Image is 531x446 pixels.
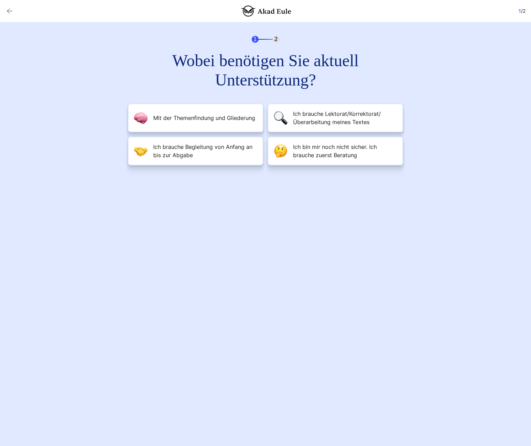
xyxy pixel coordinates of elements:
[273,36,280,43] span: 2
[153,114,255,122] span: Mit der Themenfindung und Gliederung
[519,8,521,14] span: 1
[252,36,259,43] span: 1
[153,143,257,159] span: Ich brauche Begleitung von Anfang an bis zur Abgabe
[523,8,525,14] span: 2
[293,143,397,159] span: Ich bin mir noch nicht sicher. Ich brauche zuerst Beratung
[293,110,397,126] span: Ich brauche Lektorat/Korrektorat/Überarbeitung meines Textes
[142,51,389,90] h2: Wobei benötigen Sie aktuell Unterstützung?
[519,7,525,15] div: /
[241,6,291,17] img: logo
